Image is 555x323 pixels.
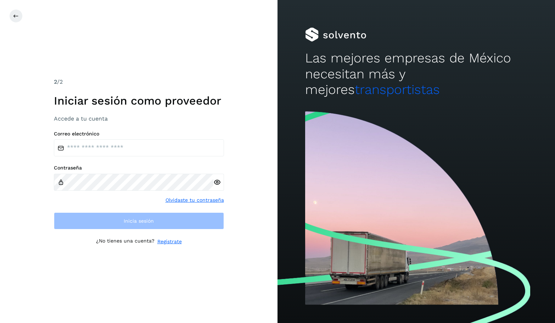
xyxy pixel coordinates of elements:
[166,196,224,204] a: Olvidaste tu contraseña
[54,165,224,171] label: Contraseña
[157,238,182,245] a: Regístrate
[54,131,224,137] label: Correo electrónico
[54,94,224,107] h1: Iniciar sesión como proveedor
[54,78,57,85] span: 2
[54,212,224,229] button: Inicia sesión
[54,115,224,122] h3: Accede a tu cuenta
[54,78,224,86] div: /2
[96,238,155,245] p: ¿No tienes una cuenta?
[124,218,154,223] span: Inicia sesión
[355,82,440,97] span: transportistas
[305,50,527,98] h2: Las mejores empresas de México necesitan más y mejores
